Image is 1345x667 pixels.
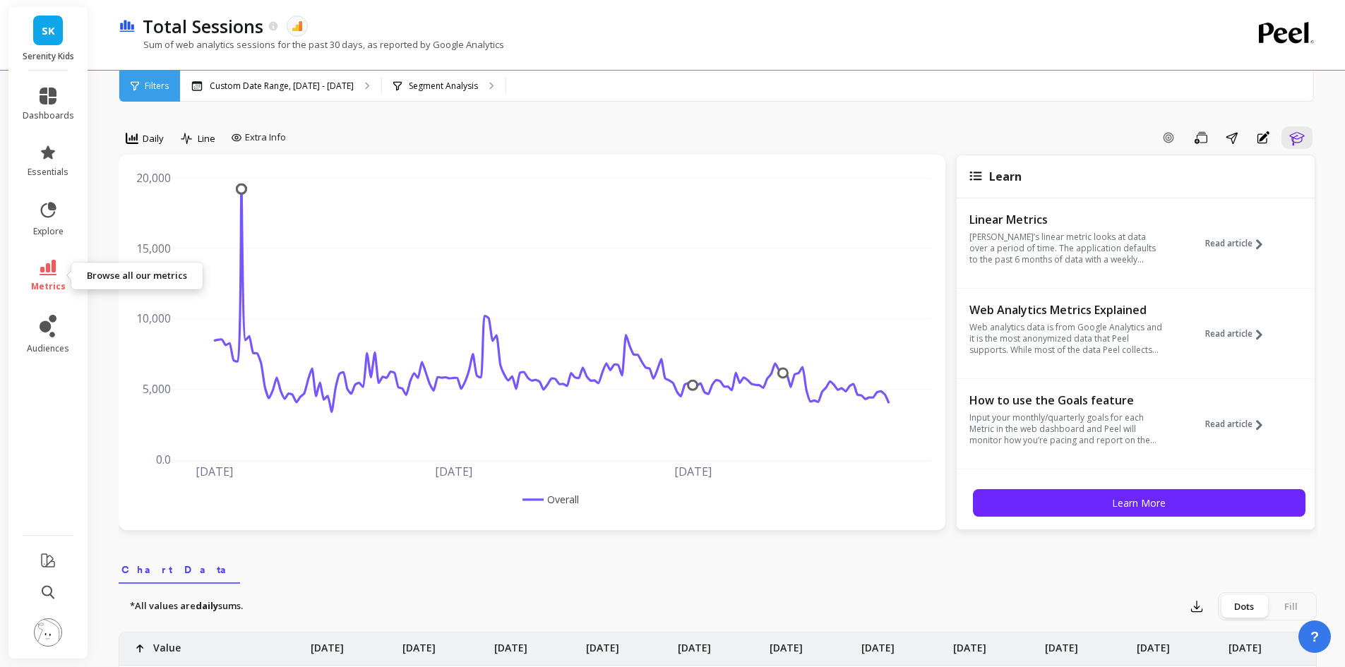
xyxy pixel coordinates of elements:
[586,632,619,655] p: [DATE]
[989,169,1022,184] span: Learn
[143,14,263,38] p: Total Sessions
[1205,392,1273,457] button: Read article
[245,131,286,145] span: Extra Info
[153,632,181,655] p: Value
[770,632,803,655] p: [DATE]
[1045,632,1078,655] p: [DATE]
[291,20,304,32] img: api.google_analytics_4.svg
[861,632,895,655] p: [DATE]
[1205,328,1253,339] span: Read article
[969,303,1164,317] p: Web Analytics Metrics Explained
[1267,595,1314,618] div: Fill
[23,51,74,62] p: Serenity Kids
[678,632,711,655] p: [DATE]
[27,343,69,354] span: audiences
[210,80,354,92] p: Custom Date Range, [DATE] - [DATE]
[1221,595,1267,618] div: Dots
[494,632,527,655] p: [DATE]
[34,618,62,647] img: profile picture
[1205,211,1273,276] button: Read article
[1205,419,1253,430] span: Read article
[1310,627,1319,647] span: ?
[119,38,504,51] p: Sum of web analytics sessions for the past 30 days, as reported by Google Analytics
[28,167,68,178] span: essentials
[969,412,1164,446] p: Input your monthly/quarterly goals for each Metric in the web dashboard and Peel will monitor how...
[119,20,136,33] img: header icon
[130,599,243,613] p: *All values are sums.
[953,632,986,655] p: [DATE]
[119,551,1317,584] nav: Tabs
[1205,238,1253,249] span: Read article
[969,393,1164,407] p: How to use the Goals feature
[1298,620,1331,653] button: ?
[196,599,218,612] strong: daily
[1137,632,1170,655] p: [DATE]
[973,489,1305,517] button: Learn More
[143,132,164,145] span: Daily
[198,132,215,145] span: Line
[145,80,169,92] span: Filters
[33,226,64,237] span: explore
[969,322,1164,356] p: Web analytics data is from Google Analytics and it is the most anonymized data that Peel supports...
[969,212,1164,227] p: Linear Metrics
[311,632,344,655] p: [DATE]
[1112,496,1166,510] span: Learn More
[31,281,66,292] span: metrics
[23,110,74,121] span: dashboards
[1229,632,1262,655] p: [DATE]
[121,563,237,577] span: Chart Data
[969,232,1164,265] p: [PERSON_NAME]’s linear metric looks at data over a period of time. The application defaults to th...
[409,80,478,92] p: Segment Analysis
[402,632,436,655] p: [DATE]
[1205,301,1273,366] button: Read article
[42,23,55,39] span: SK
